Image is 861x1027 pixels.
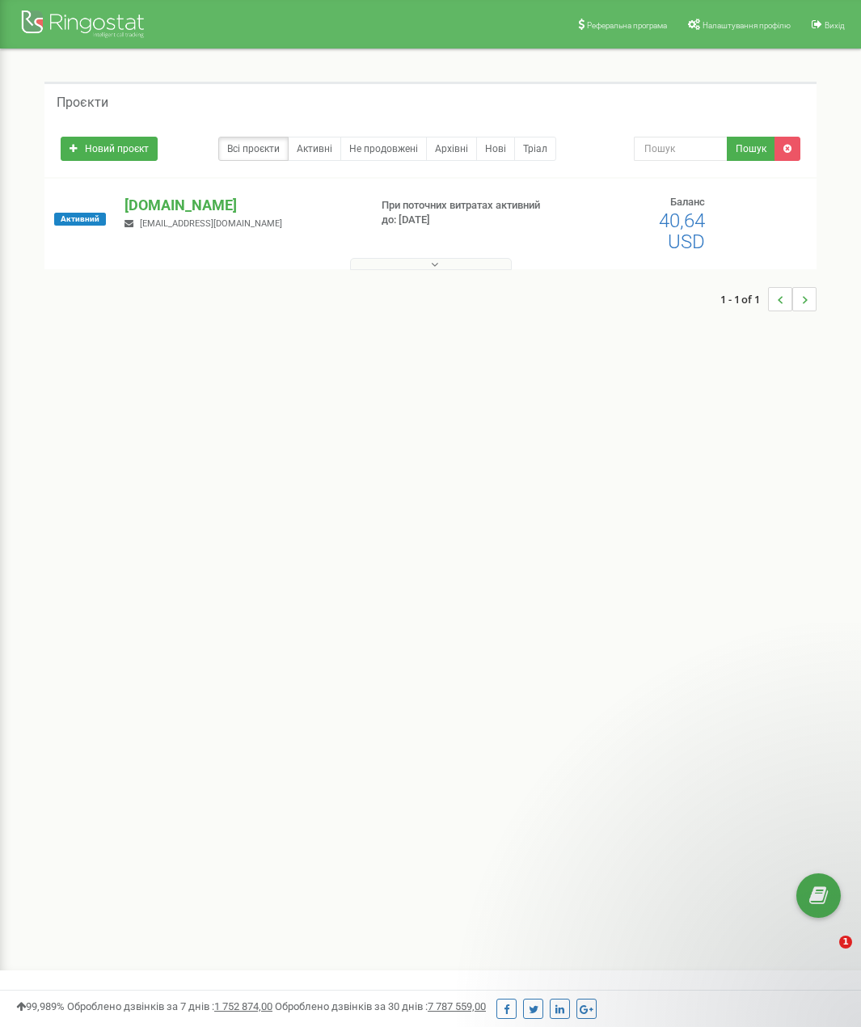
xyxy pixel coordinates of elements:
span: [EMAIL_ADDRESS][DOMAIN_NAME] [140,218,282,229]
span: 40,64 USD [659,209,705,253]
a: Тріал [514,137,556,161]
p: [DOMAIN_NAME] [125,195,355,216]
span: 1 - 1 of 1 [720,287,768,311]
span: Налаштування профілю [703,21,791,30]
a: Архівні [426,137,477,161]
span: Вихід [825,21,845,30]
h5: Проєкти [57,95,108,110]
a: Активні [288,137,341,161]
button: Пошук [727,137,775,161]
span: Активний [54,213,106,226]
a: Нові [476,137,515,161]
span: Реферальна програма [587,21,667,30]
p: При поточних витратах активний до: [DATE] [382,198,548,228]
span: 1 [839,936,852,949]
nav: ... [720,271,817,328]
input: Пошук [634,137,728,161]
a: Не продовжені [340,137,427,161]
iframe: Intercom live chat [806,936,845,974]
a: Новий проєкт [61,137,158,161]
a: Всі проєкти [218,137,289,161]
span: Баланс [670,196,705,208]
